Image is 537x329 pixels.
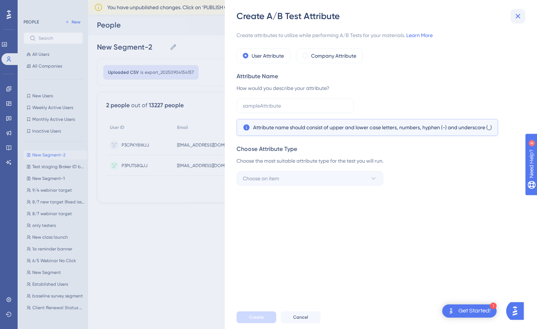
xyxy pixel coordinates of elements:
span: Create [249,314,264,320]
div: Create A/B Test Attribute [237,10,527,22]
iframe: UserGuiding AI Assistant Launcher [506,300,528,322]
div: Attribute Name [237,72,521,81]
div: How would you describe your attribute? [237,84,521,93]
div: Get Started! [458,307,491,315]
button: Create [237,311,276,323]
span: Choose an item [243,174,279,183]
div: 4 [51,4,53,10]
img: launcher-image-alternative-text [447,307,455,315]
div: Choose Attribute Type [237,145,521,153]
div: Open Get Started! checklist, remaining modules: 1 [442,304,497,318]
label: User Attribute [252,51,284,60]
span: Attribute name should consist of upper and lower case letters, numbers, hyphen (-) and underscore... [253,123,492,132]
input: sampleAttribute [243,102,348,110]
span: Cancel [293,314,308,320]
button: Cancel [281,311,321,323]
div: 1 [490,303,497,309]
a: Learn More [406,32,433,38]
span: Need Help? [17,2,46,11]
span: Create attributes to utilize while performing A/B Tests for your materials. [237,31,521,40]
div: Choose the most suitable attribute type for the test you will run. [237,156,521,165]
button: Choose an item [237,171,383,186]
label: Company Attribute [311,51,356,60]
